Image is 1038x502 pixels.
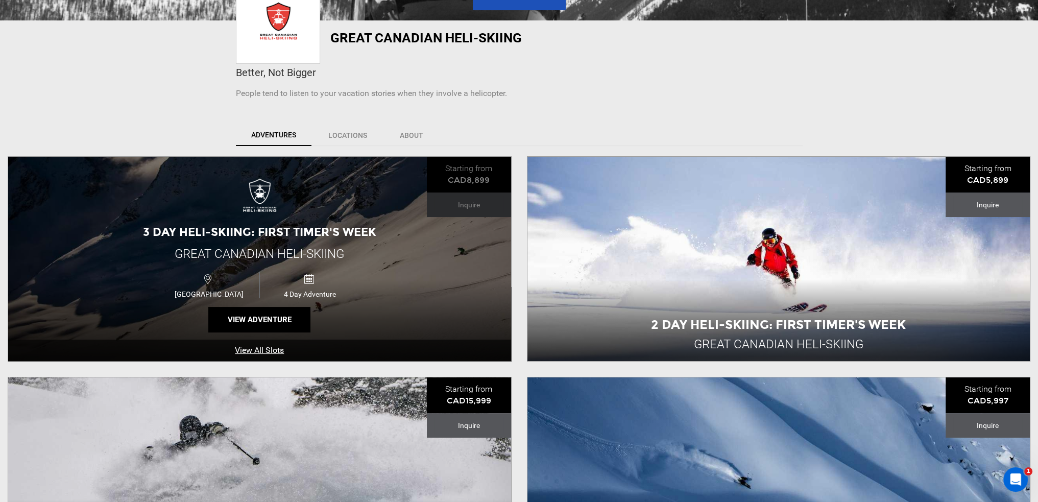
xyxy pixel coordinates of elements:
[1003,467,1028,492] iframe: Intercom live chat
[143,225,376,239] span: 3 Day Heli-skiing: First Timer's Week
[384,125,439,146] a: About
[260,290,360,298] span: 4 Day Adventure
[175,247,344,261] span: Great Canadian Heli-Skiing
[208,307,310,332] button: View Adventure
[330,31,616,45] h1: Great Canadian Heli-Skiing
[236,65,803,80] div: Better, Not Bigger
[239,178,280,219] img: images
[8,340,511,362] a: View All Slots
[159,290,259,298] span: [GEOGRAPHIC_DATA]
[236,88,803,100] p: People tend to listen to your vacation stories when they involve a helicopter.
[1024,467,1032,475] span: 1
[312,125,383,146] a: Locations
[236,125,311,146] a: Adventures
